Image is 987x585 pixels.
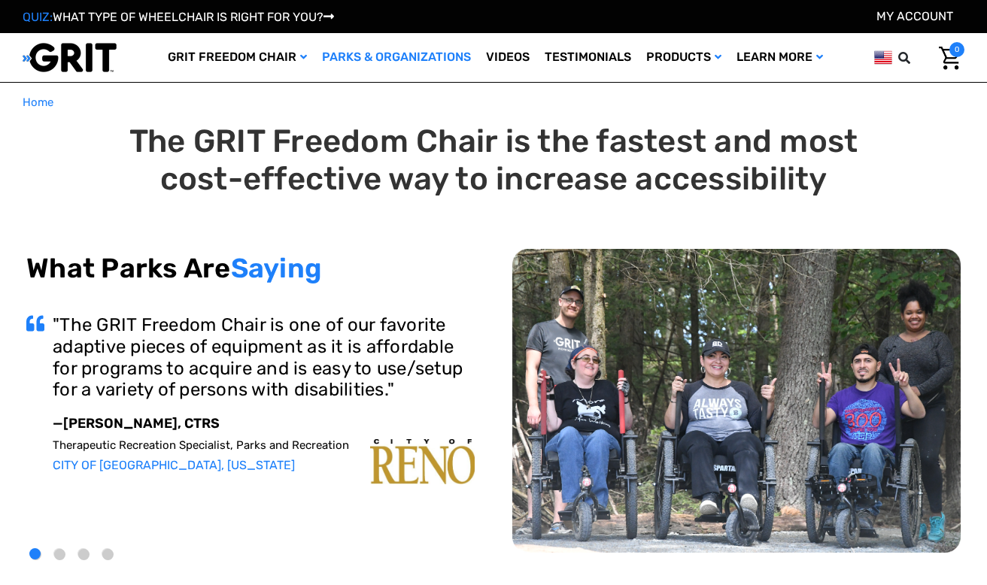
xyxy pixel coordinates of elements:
[876,9,953,23] a: Account
[26,252,475,284] h2: What Parks Are
[53,314,475,401] h3: "The GRIT Freedom Chair is one of our favorite adaptive pieces of equipment as it is affordable f...
[231,252,323,284] span: Saying
[53,416,475,432] p: —[PERSON_NAME], CTRS
[23,42,117,73] img: GRIT All-Terrain Wheelchair and Mobility Equipment
[314,33,478,82] a: Parks & Organizations
[102,549,114,560] button: 4 of 4
[78,549,90,560] button: 3 of 4
[512,249,961,553] img: top-carousel.png
[54,549,65,560] button: 2 of 4
[478,33,537,82] a: Videos
[537,33,639,82] a: Testimonials
[874,48,892,67] img: us.png
[23,10,334,24] a: QUIZ:WHAT TYPE OF WHEELCHAIR IS RIGHT FOR YOU?
[939,47,961,70] img: Cart
[53,458,475,472] p: CITY OF [GEOGRAPHIC_DATA], [US_STATE]
[905,42,928,74] input: Search
[30,549,41,560] button: 1 of 4
[53,438,475,452] p: Therapeutic Recreation Specialist, Parks and Recreation
[949,42,964,57] span: 0
[26,123,961,199] h1: The GRIT Freedom Chair is the fastest and most cost-effective way to increase accessibility
[928,42,964,74] a: Cart with 0 items
[23,94,53,111] a: Home
[23,95,53,109] span: Home
[370,439,475,484] img: carousel-img1.png
[639,33,729,82] a: Products
[23,94,964,111] nav: Breadcrumb
[729,33,831,82] a: Learn More
[160,33,314,82] a: GRIT Freedom Chair
[23,10,53,24] span: QUIZ:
